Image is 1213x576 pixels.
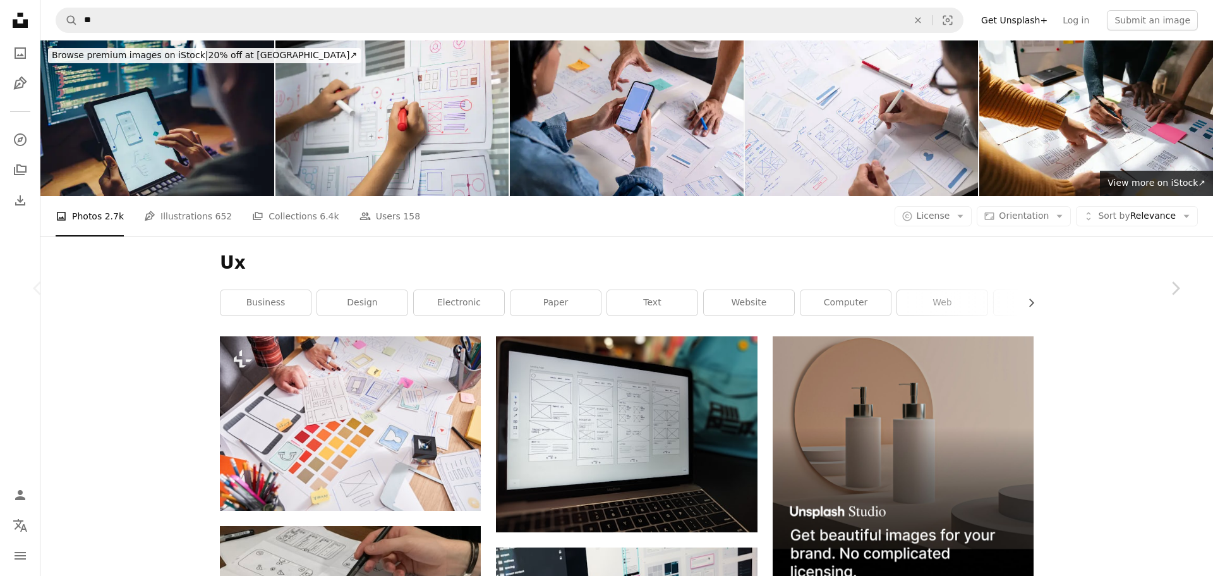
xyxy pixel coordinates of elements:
a: computer [800,290,891,316]
a: Next [1137,228,1213,349]
button: License [895,206,972,226]
img: UX/UI designer testing prototype on a phone, discussing and brainstorming on wireframes for a web... [510,40,744,196]
span: 6.4k [320,209,339,223]
span: Relevance [1098,210,1176,223]
a: Download History [8,188,33,213]
a: Designer of web resources. Web designers creating a landing page layout of the mobile application... [220,418,481,429]
button: Visual search [932,8,963,32]
h1: Ux [220,252,1034,274]
span: 158 [403,209,420,223]
a: business [220,290,311,316]
button: scroll list to the right [1020,290,1034,316]
button: Clear [904,8,932,32]
button: Orientation [977,206,1071,226]
a: Illustrations 652 [144,196,232,236]
a: Explore [8,127,33,152]
a: Collections 6.4k [252,196,339,236]
a: hand [994,290,1084,316]
a: Log in [1055,10,1097,30]
img: White man programmer or IT specialist software developer with glasses working late into the night... [40,40,274,196]
form: Find visuals sitewide [56,8,963,33]
button: Search Unsplash [56,8,78,32]
span: License [917,211,950,221]
span: 652 [215,209,232,223]
span: Orientation [999,211,1049,221]
span: Sort by [1098,211,1130,221]
span: View more on iStock ↗ [1107,178,1205,188]
a: View more on iStock↗ [1100,171,1213,196]
a: paper [510,290,601,316]
span: 20% off at [GEOGRAPHIC_DATA] ↗ [52,50,357,60]
a: electronic [414,290,504,316]
button: Sort byRelevance [1076,206,1198,226]
a: Users 158 [359,196,420,236]
a: a laptop computer sitting on top of a table [496,429,757,440]
a: Illustrations [8,71,33,96]
a: Browse premium images on iStock|20% off at [GEOGRAPHIC_DATA]↗ [40,40,368,71]
img: UX/UI designer working on wireframes for a website and mobile app prototype, surrounded by sketch... [745,40,979,196]
img: Designer of web resources. Web designers creating a landing page layout of the mobile application... [220,336,481,510]
a: Photos [8,40,33,66]
a: website [704,290,794,316]
img: a laptop computer sitting on top of a table [496,336,757,532]
a: text [607,290,697,316]
a: design [317,290,407,316]
a: web [897,290,987,316]
button: Language [8,513,33,538]
a: Get Unsplash+ [974,10,1055,30]
button: Menu [8,543,33,568]
span: Browse premium images on iStock | [52,50,208,60]
img: woman design engineer for ux architect template framework layout developer project mobile applica... [275,40,509,196]
button: Submit an image [1107,10,1198,30]
img: ux Graphic designer creative sketch planning application process development prototype wireframe ... [979,40,1213,196]
a: Log in / Sign up [8,482,33,508]
a: Collections [8,157,33,183]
